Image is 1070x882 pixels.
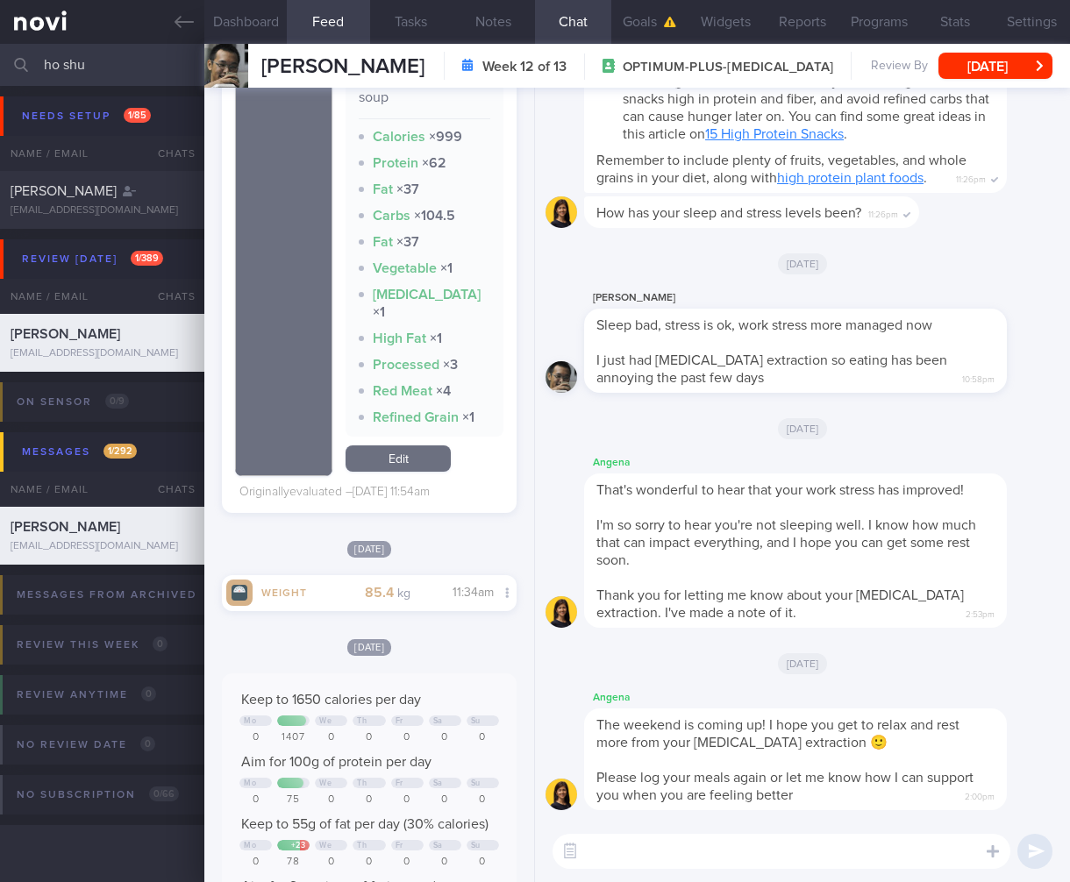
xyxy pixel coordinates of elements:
[471,779,481,788] div: Su
[244,841,256,850] div: Mo
[277,793,310,807] div: 75
[11,347,194,360] div: [EMAIL_ADDRESS][DOMAIN_NAME]
[956,169,986,186] span: 11:26pm
[373,130,425,144] strong: Calories
[778,418,828,439] span: [DATE]
[584,452,1059,473] div: Angena
[778,253,828,274] span: [DATE]
[373,384,432,398] strong: Red Meat
[965,786,995,803] span: 2:00pm
[12,583,236,607] div: Messages from Archived
[429,793,461,807] div: 0
[705,127,844,141] a: 15 High Protein Snacks
[12,683,160,707] div: Review anytime
[134,279,204,314] div: Chats
[239,856,272,869] div: 0
[244,716,256,726] div: Mo
[11,327,120,341] span: [PERSON_NAME]
[134,472,204,507] div: Chats
[414,209,455,223] strong: × 104.5
[319,841,332,850] div: We
[433,779,443,788] div: Sa
[596,518,976,567] span: I'm so sorry to hear you're not sleeping well. I know how much that can impact everything, and I ...
[436,384,451,398] strong: × 4
[429,731,461,744] div: 0
[105,394,129,409] span: 0 / 9
[12,633,172,657] div: Review this week
[373,410,459,424] strong: Refined Grain
[467,731,499,744] div: 0
[471,716,481,726] div: Su
[430,331,442,345] strong: × 1
[241,693,421,707] span: Keep to 1650 calories per day
[871,59,928,75] span: Review By
[319,779,332,788] div: We
[315,793,347,807] div: 0
[239,485,430,501] div: Originally evaluated – [DATE] 11:54am
[18,440,141,464] div: Messages
[346,445,451,472] a: Edit
[140,736,155,751] span: 0
[443,358,458,372] strong: × 3
[391,731,424,744] div: 0
[291,841,306,850] div: + 23
[453,587,494,599] span: 11:34am
[467,856,499,869] div: 0
[596,483,964,497] span: That's wonderful to hear that your work stress has improved!
[596,771,974,802] span: Please log your meals again or let me know how I can support you when you are feeling better
[357,716,367,726] div: Th
[596,153,967,185] span: Remember to include plenty of fruits, vegetables, and whole grains in your diet, along with .
[373,261,437,275] strong: Vegetable
[124,108,151,123] span: 1 / 85
[596,206,861,220] span: How has your sleep and stress levels been?
[365,586,394,600] strong: 85.4
[11,204,194,217] div: [EMAIL_ADDRESS][DOMAIN_NAME]
[103,444,137,459] span: 1 / 292
[241,755,432,769] span: Aim for 100g of protein per day
[12,733,160,757] div: No review date
[623,68,995,143] li: : To stay full for longer, aim for snacks high in protein and fiber, and avoid refined carbs that...
[396,235,419,249] strong: × 37
[584,288,1059,309] div: [PERSON_NAME]
[11,184,117,198] span: [PERSON_NAME]
[347,541,391,558] span: [DATE]
[596,318,932,332] span: Sleep bad, stress is ok, work stress more managed now
[391,856,424,869] div: 0
[11,540,194,553] div: [EMAIL_ADDRESS][DOMAIN_NAME]
[391,793,424,807] div: 0
[153,637,168,651] span: 0
[373,182,393,196] strong: Fat
[239,731,272,744] div: 0
[623,59,833,76] span: OPTIMUM-PLUS-[MEDICAL_DATA]
[482,58,567,75] strong: Week 12 of 13
[778,653,828,674] span: [DATE]
[357,779,367,788] div: Th
[277,856,310,869] div: 78
[353,856,385,869] div: 0
[396,182,419,196] strong: × 37
[319,716,332,726] div: We
[596,588,964,620] span: Thank you for letting me know about your [MEDICAL_DATA] extraction. I've made a note of it.
[353,793,385,807] div: 0
[373,288,481,302] strong: [MEDICAL_DATA]
[149,786,179,801] span: 0 / 66
[141,686,156,701] span: 0
[433,841,443,850] div: Sa
[584,687,1059,708] div: Angena
[261,56,424,77] span: [PERSON_NAME]
[12,390,133,414] div: On sensor
[433,716,443,726] div: Sa
[239,793,272,807] div: 0
[373,305,385,319] strong: × 1
[373,235,393,249] strong: Fat
[396,716,403,726] div: Fr
[18,247,168,271] div: Review [DATE]
[429,130,462,144] strong: × 999
[373,358,439,372] strong: Processed
[131,251,163,266] span: 1 / 389
[353,731,385,744] div: 0
[315,731,347,744] div: 0
[235,25,332,476] img: 1 plate of pork leg rice, 3 sticks of moo ping, 1 bowl of radish soup
[396,779,403,788] div: Fr
[429,856,461,869] div: 0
